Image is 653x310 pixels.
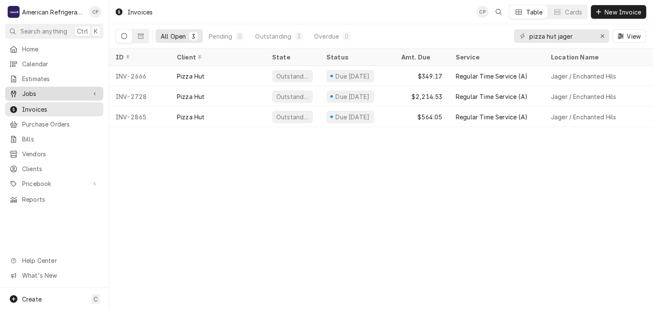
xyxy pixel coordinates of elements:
div: Overdue [314,32,339,41]
span: Ctrl [77,27,88,36]
div: 0 [344,32,349,41]
span: Calendar [22,59,99,68]
span: K [94,27,98,36]
div: Regular Time Service (A) [456,72,528,81]
div: ID [116,53,162,62]
input: Keyword search [529,29,593,43]
button: Open search [492,5,505,19]
div: Jager / Enchanted Hils [551,113,616,121]
div: All Open [161,32,186,41]
div: Outstanding [275,113,309,121]
div: 0 [237,32,242,41]
div: 3 [191,32,196,41]
span: C [94,295,98,304]
div: Outstanding [275,72,309,81]
span: View [625,32,642,41]
div: $349.17 [395,66,449,86]
span: Create [22,296,42,303]
div: CP [89,6,101,18]
span: Invoices [22,105,99,114]
span: Purchase Orders [22,120,99,129]
button: Erase input [596,29,609,43]
a: Go to Pricebook [5,177,103,191]
a: Go to What's New [5,268,103,282]
div: Pizza Hut [177,92,204,101]
div: American Refrigeration LLC's Avatar [8,6,20,18]
button: New Invoice [591,5,646,19]
div: State [272,53,313,62]
div: Pending [209,32,232,41]
div: Due [DATE] [335,72,371,81]
a: Clients [5,162,103,176]
span: Pricebook [22,179,86,188]
div: Table [526,8,543,17]
div: Cordel Pyle's Avatar [477,6,488,18]
a: Invoices [5,102,103,116]
a: Calendar [5,57,103,71]
span: Search anything [20,27,67,36]
div: Client [177,53,257,62]
span: Estimates [22,74,99,83]
div: INV-2728 [109,86,170,107]
div: Pizza Hut [177,72,204,81]
div: $564.05 [395,107,449,127]
div: $2,214.53 [395,86,449,107]
span: Clients [22,164,99,173]
a: Purchase Orders [5,117,103,131]
span: Bills [22,135,99,144]
div: CP [477,6,488,18]
div: A [8,6,20,18]
a: Reports [5,192,103,206]
a: Vendors [5,147,103,161]
div: 3 [296,32,301,41]
span: Vendors [22,149,99,158]
div: Pizza Hut [177,113,204,121]
button: Search anythingCtrlK [5,24,103,39]
a: Estimates [5,72,103,86]
div: INV-2666 [109,66,170,86]
span: Jobs [22,89,86,98]
div: Due [DATE] [335,92,371,101]
div: Regular Time Service (A) [456,92,528,101]
a: Go to Jobs [5,87,103,101]
div: Outstanding [255,32,291,41]
a: Home [5,42,103,56]
span: Help Center [22,256,98,265]
div: Jager / Enchanted Hils [551,92,616,101]
div: Due [DATE] [335,113,371,121]
button: View [613,29,646,43]
div: INV-2865 [109,107,170,127]
div: Service [456,53,536,62]
span: New Invoice [603,8,643,17]
span: What's New [22,271,98,280]
div: Outstanding [275,92,309,101]
div: Status [326,53,386,62]
div: Amt. Due [401,53,440,62]
a: Bills [5,132,103,146]
div: Jager / Enchanted Hils [551,72,616,81]
div: American Refrigeration LLC [22,8,85,17]
span: Reports [22,195,99,204]
div: Regular Time Service (A) [456,113,528,121]
div: Cordel Pyle's Avatar [89,6,101,18]
a: Go to Help Center [5,254,103,268]
div: Cards [565,8,582,17]
span: Home [22,45,99,54]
